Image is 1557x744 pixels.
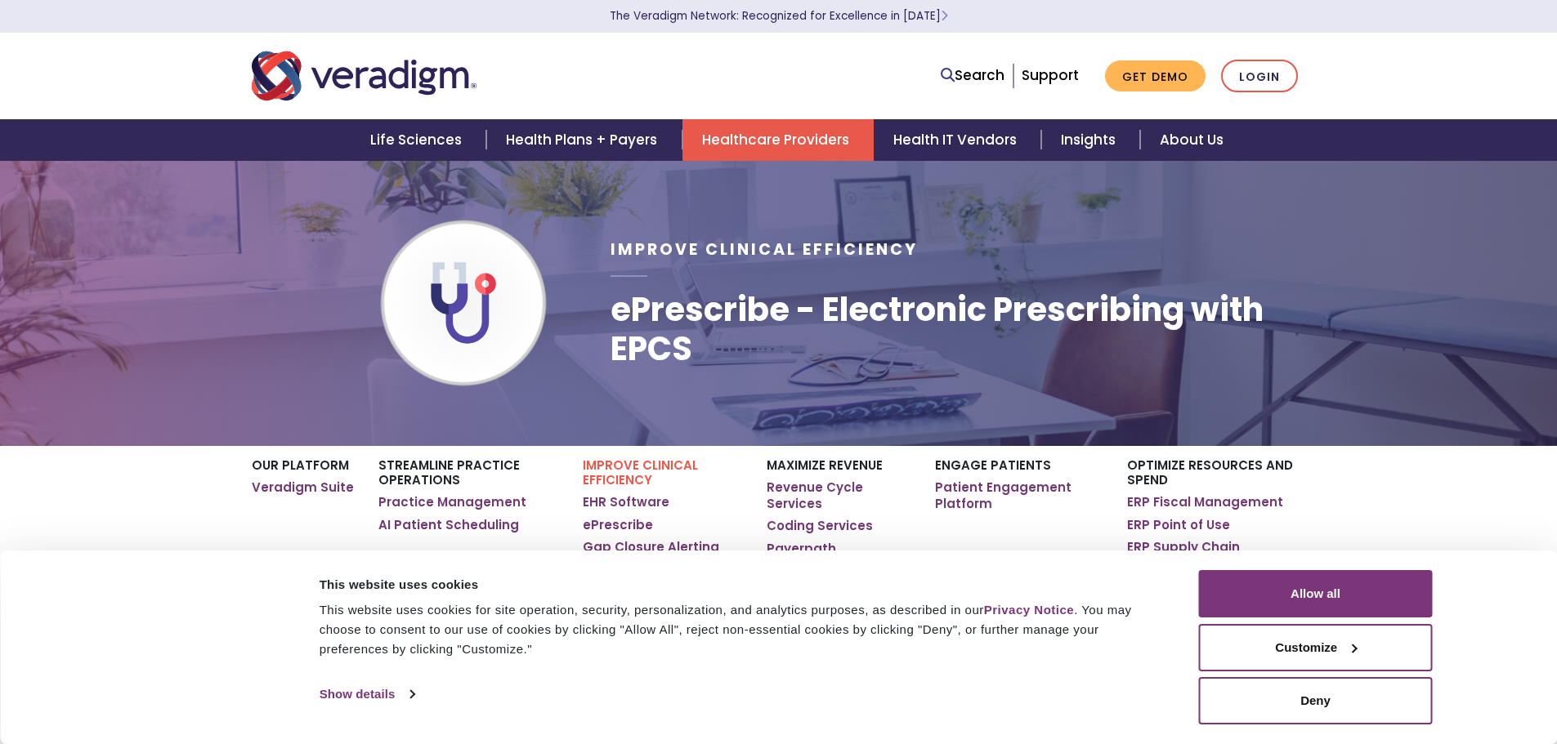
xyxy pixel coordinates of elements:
[767,518,873,534] a: Coding Services
[378,494,526,510] a: Practice Management
[1041,119,1140,161] a: Insights
[610,8,948,24] a: The Veradigm Network: Recognized for Excellence in [DATE]Learn More
[583,517,653,533] a: ePrescribe
[320,600,1162,659] div: This website uses cookies for site operation, security, personalization, and analytics purposes, ...
[767,541,910,572] a: Payerpath Clearinghouse
[583,539,719,555] a: Gap Closure Alerting
[611,238,918,261] span: Improve Clinical Efficiency
[486,119,682,161] a: Health Plans + Payers
[611,290,1305,368] h1: ePrescribe - Electronic Prescribing with EPCS
[1105,60,1206,92] a: Get Demo
[1199,624,1433,671] button: Customize
[1140,119,1243,161] a: About Us
[941,8,948,24] span: Learn More
[767,479,910,511] a: Revenue Cycle Services
[320,682,414,706] a: Show details
[583,494,669,510] a: EHR Software
[1199,677,1433,724] button: Deny
[1022,65,1079,85] a: Support
[1221,60,1298,93] a: Login
[941,65,1004,87] a: Search
[1127,517,1230,533] a: ERP Point of Use
[320,575,1162,595] div: This website uses cookies
[252,49,476,103] img: Veradigm logo
[1127,494,1283,510] a: ERP Fiscal Management
[351,119,486,161] a: Life Sciences
[682,119,874,161] a: Healthcare Providers
[252,479,354,496] a: Veradigm Suite
[874,119,1041,161] a: Health IT Vendors
[1199,570,1433,617] button: Allow all
[1127,539,1240,555] a: ERP Supply Chain
[984,603,1074,617] a: Privacy Notice
[935,479,1103,511] a: Patient Engagement Platform
[378,517,519,533] a: AI Patient Scheduling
